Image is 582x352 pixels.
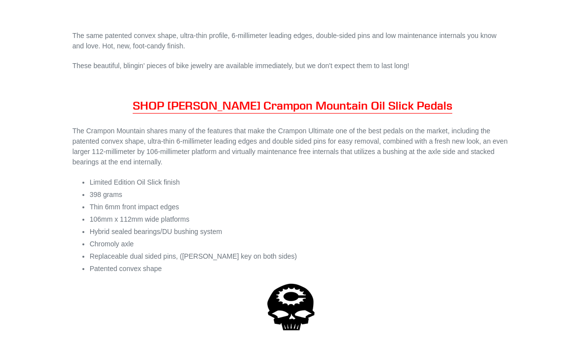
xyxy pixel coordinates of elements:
[90,215,510,225] li: 106mm x 112mm wide platforms
[90,178,510,188] li: Limited Edition Oil Slick finish
[73,31,510,52] p: The same patented convex shape, ultra-thin profile, 6-millimeter leading edges, double-sided pins...
[90,227,510,237] li: Hybrid sealed bearings/DU bushing system
[90,190,510,200] li: 398 grams
[90,264,510,274] li: Patented convex shape
[73,126,510,168] p: The Crampon Mountain shares many of the features that make the Crampon Ultimate one of the best p...
[133,98,452,114] a: SHOP [PERSON_NAME] Crampon Mountain Oil Slick Pedals
[90,252,510,262] li: Replaceable dual sided pins, ([PERSON_NAME] key on both sides)
[73,61,510,72] p: These beautiful, blingin' pieces of bike jewelry are available immediately, but we don't expect t...
[90,239,510,250] li: Chromoly axle
[90,202,510,213] li: Thin 6mm front impact edges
